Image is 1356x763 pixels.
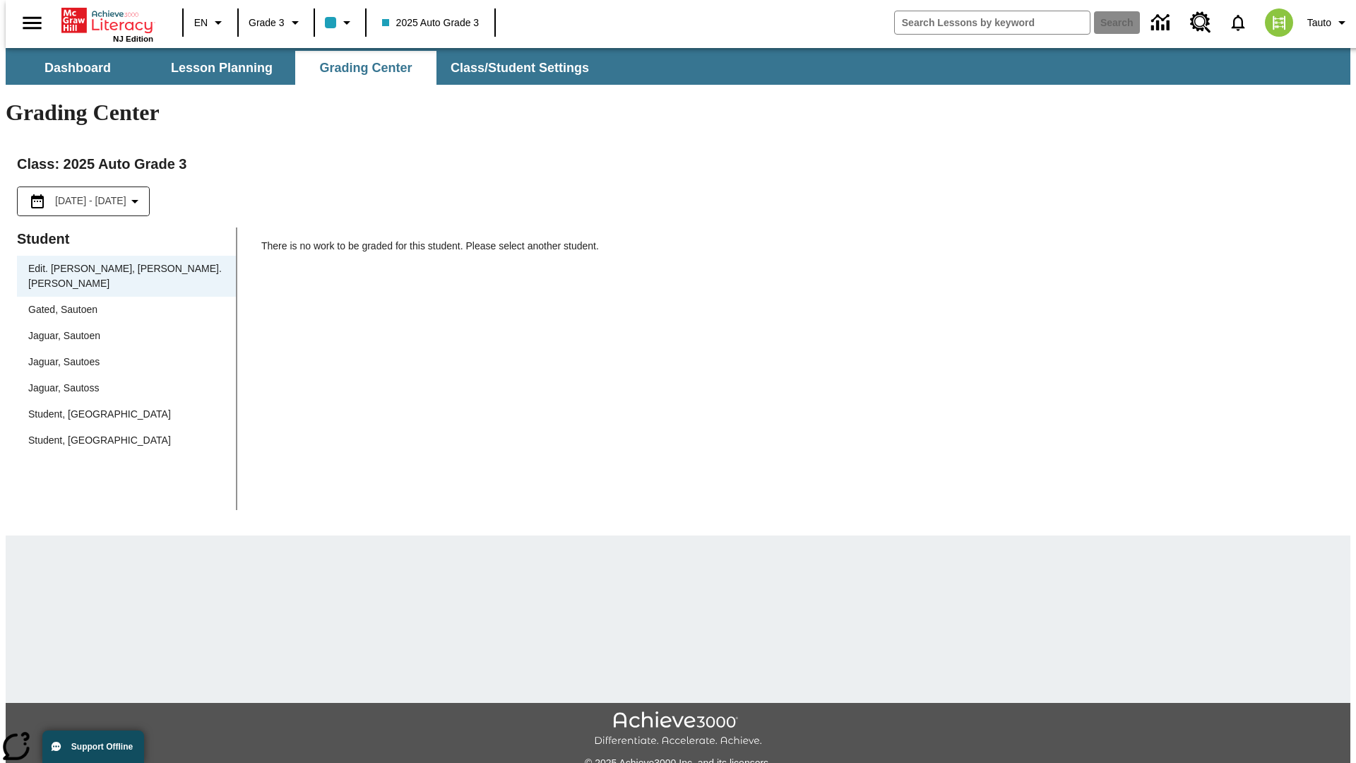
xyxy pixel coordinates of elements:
span: Edit. [PERSON_NAME], [PERSON_NAME]. [PERSON_NAME] [28,261,225,291]
img: Achieve3000 Differentiate Accelerate Achieve [594,711,762,747]
div: Student, [GEOGRAPHIC_DATA] [17,401,236,427]
button: Class color is light blue. Change class color [319,10,361,35]
input: search field [895,11,1090,34]
button: Dashboard [7,51,148,85]
div: Jaguar, Sautoen [17,323,236,349]
div: SubNavbar [6,48,1350,85]
a: Notifications [1220,4,1256,41]
span: Gated, Sautoen [28,302,225,317]
a: Resource Center, Will open in new tab [1182,4,1220,42]
div: Jaguar, Sautoes [17,349,236,375]
p: Student [17,227,236,250]
svg: Collapse Date Range Filter [126,193,143,210]
span: Support Offline [71,742,133,752]
a: Home [61,6,153,35]
span: Student, [GEOGRAPHIC_DATA] [28,407,225,422]
div: Gated, Sautoen [17,297,236,323]
button: Select the date range menu item [23,193,143,210]
button: Profile/Settings [1302,10,1356,35]
button: Class/Student Settings [439,51,600,85]
button: Support Offline [42,731,144,763]
p: There is no work to be graded for this student. Please select another student. [261,239,1339,264]
button: Grading Center [295,51,436,85]
span: Jaguar, Sautoen [28,329,225,343]
div: SubNavbar [6,51,602,85]
span: Grade 3 [249,16,285,30]
h2: Class : 2025 Auto Grade 3 [17,153,1339,175]
span: Student, [GEOGRAPHIC_DATA] [28,433,225,448]
div: Jaguar, Sautoss [17,375,236,401]
div: Student, [GEOGRAPHIC_DATA] [17,427,236,454]
a: Data Center [1143,4,1182,42]
button: Select a new avatar [1256,4,1302,41]
button: Lesson Planning [151,51,292,85]
button: Open side menu [11,2,53,44]
span: NJ Edition [113,35,153,43]
span: [DATE] - [DATE] [55,194,126,208]
span: EN [194,16,208,30]
div: Edit. [PERSON_NAME], [PERSON_NAME]. [PERSON_NAME] [17,256,236,297]
span: 2025 Auto Grade 3 [382,16,480,30]
span: Tauto [1307,16,1331,30]
span: Jaguar, Sautoss [28,381,225,396]
button: Language: EN, Select a language [188,10,233,35]
h1: Grading Center [6,100,1350,126]
div: Home [61,5,153,43]
img: avatar image [1265,8,1293,37]
button: Grade: Grade 3, Select a grade [243,10,309,35]
span: Jaguar, Sautoes [28,355,225,369]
